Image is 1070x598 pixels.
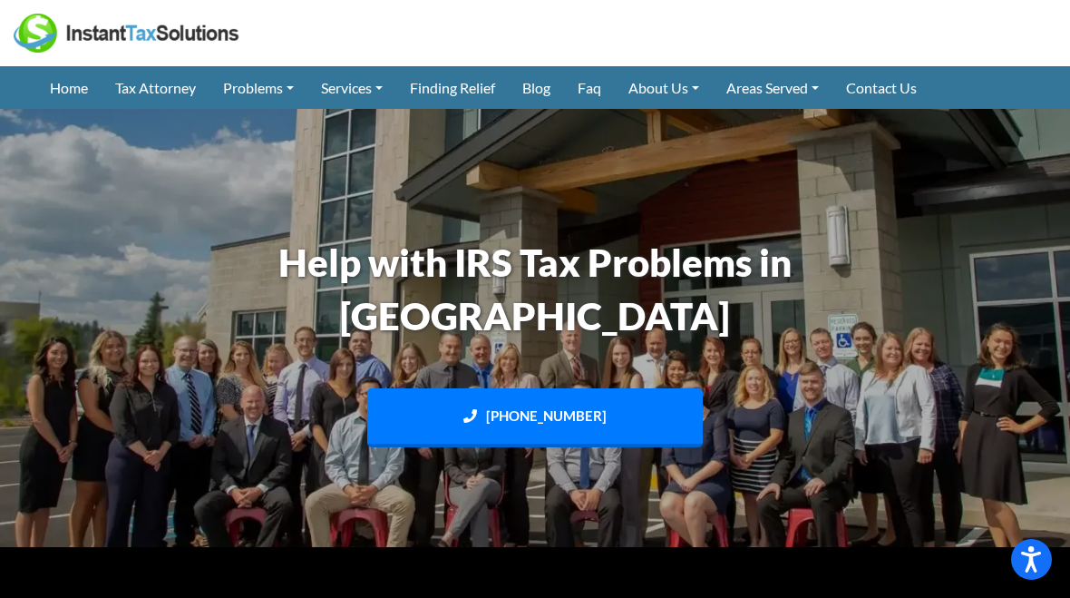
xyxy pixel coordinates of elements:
[832,66,930,109] a: Contact Us
[36,66,102,109] a: Home
[713,66,832,109] a: Areas Served
[102,66,209,109] a: Tax Attorney
[509,66,564,109] a: Blog
[307,66,396,109] a: Services
[14,14,240,53] img: Instant Tax Solutions Logo
[113,236,957,343] h1: Help with IRS Tax Problems in [GEOGRAPHIC_DATA]
[396,66,509,109] a: Finding Relief
[615,66,713,109] a: About Us
[367,388,703,447] a: [PHONE_NUMBER]
[564,66,615,109] a: Faq
[14,23,240,40] a: Instant Tax Solutions Logo
[209,66,307,109] a: Problems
